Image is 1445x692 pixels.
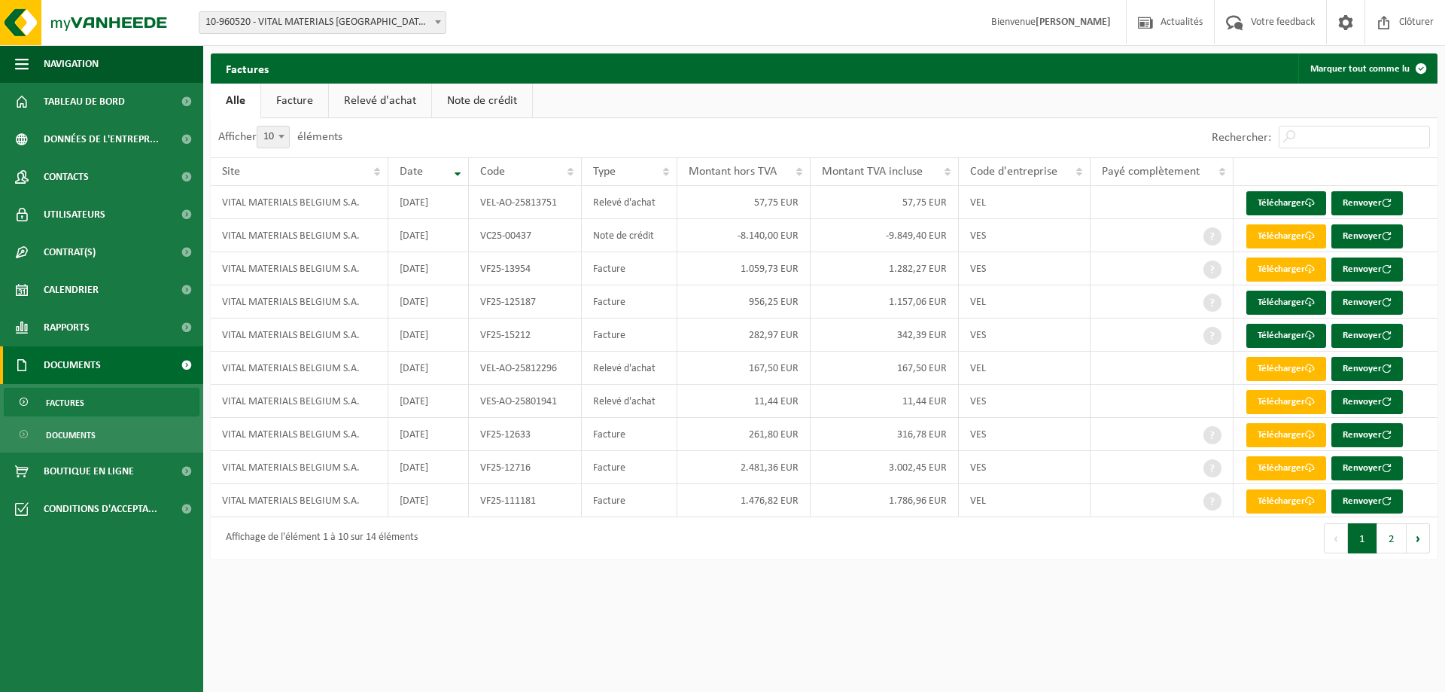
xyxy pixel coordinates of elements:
td: [DATE] [388,451,470,484]
a: Télécharger [1246,390,1326,414]
span: Code [480,166,505,178]
td: Relevé d'achat [582,385,677,418]
td: 2.481,36 EUR [677,451,811,484]
span: Contacts [44,158,89,196]
span: Montant TVA incluse [822,166,923,178]
td: 167,50 EUR [677,352,811,385]
a: Télécharger [1246,324,1326,348]
td: Facture [582,418,677,451]
button: Previous [1324,523,1348,553]
td: VF25-125187 [469,285,582,319]
span: 10 [257,127,289,148]
span: Type [593,166,616,178]
td: VEL [959,484,1091,517]
button: Renvoyer [1331,258,1403,282]
td: Note de crédit [582,219,677,252]
td: VES [959,219,1091,252]
span: Payé complètement [1102,166,1200,178]
td: VITAL MATERIALS BELGIUM S.A. [211,418,388,451]
span: 10 [257,126,290,148]
td: VITAL MATERIALS BELGIUM S.A. [211,352,388,385]
span: Documents [44,346,101,384]
td: Facture [582,484,677,517]
a: Facture [261,84,328,118]
a: Documents [4,420,199,449]
a: Note de crédit [432,84,532,118]
a: Télécharger [1246,224,1326,248]
td: [DATE] [388,219,470,252]
td: [DATE] [388,319,470,352]
a: Factures [4,388,199,416]
button: 2 [1377,523,1407,553]
td: 1.282,27 EUR [811,252,958,285]
button: Renvoyer [1331,423,1403,447]
td: VITAL MATERIALS BELGIUM S.A. [211,319,388,352]
span: Date [400,166,423,178]
td: -9.849,40 EUR [811,219,958,252]
td: 1.786,96 EUR [811,484,958,517]
td: VEL-AO-25812296 [469,352,582,385]
td: VEL [959,352,1091,385]
td: VF25-12716 [469,451,582,484]
td: [DATE] [388,352,470,385]
td: Facture [582,319,677,352]
button: Renvoyer [1331,324,1403,348]
button: Renvoyer [1331,357,1403,381]
td: 11,44 EUR [811,385,958,418]
td: 11,44 EUR [677,385,811,418]
a: Télécharger [1246,258,1326,282]
td: [DATE] [388,285,470,319]
td: VITAL MATERIALS BELGIUM S.A. [211,186,388,219]
div: Affichage de l'élément 1 à 10 sur 14 éléments [218,525,418,552]
td: 1.059,73 EUR [677,252,811,285]
span: Boutique en ligne [44,453,134,490]
td: [DATE] [388,186,470,219]
a: Relevé d'achat [329,84,431,118]
span: 10-960520 - VITAL MATERIALS BELGIUM S.A. - TILLY [199,12,446,33]
span: Site [222,166,240,178]
td: 57,75 EUR [811,186,958,219]
td: VES-AO-25801941 [469,385,582,418]
span: Documents [46,421,96,450]
a: Télécharger [1246,291,1326,315]
h2: Factures [211,53,284,83]
button: Marquer tout comme lu [1298,53,1436,84]
td: 342,39 EUR [811,319,958,352]
td: VF25-111181 [469,484,582,517]
td: VES [959,418,1091,451]
span: Code d'entreprise [970,166,1057,178]
td: VEL [959,186,1091,219]
td: VF25-12633 [469,418,582,451]
a: Télécharger [1246,423,1326,447]
td: Relevé d'achat [582,352,677,385]
button: Renvoyer [1331,191,1403,215]
span: Factures [46,389,84,417]
td: Facture [582,252,677,285]
td: VES [959,451,1091,484]
td: VC25-00437 [469,219,582,252]
td: [DATE] [388,385,470,418]
td: 282,97 EUR [677,319,811,352]
td: VITAL MATERIALS BELGIUM S.A. [211,451,388,484]
td: Relevé d'achat [582,186,677,219]
td: VITAL MATERIALS BELGIUM S.A. [211,385,388,418]
td: VITAL MATERIALS BELGIUM S.A. [211,484,388,517]
span: Conditions d'accepta... [44,490,157,528]
span: Navigation [44,45,99,83]
span: Rapports [44,309,90,346]
td: 1.476,82 EUR [677,484,811,517]
td: 3.002,45 EUR [811,451,958,484]
td: 316,78 EUR [811,418,958,451]
td: 261,80 EUR [677,418,811,451]
td: 57,75 EUR [677,186,811,219]
button: Renvoyer [1331,390,1403,414]
td: VES [959,385,1091,418]
button: Next [1407,523,1430,553]
td: [DATE] [388,252,470,285]
span: Calendrier [44,271,99,309]
button: Renvoyer [1331,456,1403,480]
button: Renvoyer [1331,291,1403,315]
td: VEL-AO-25813751 [469,186,582,219]
a: Alle [211,84,260,118]
a: Télécharger [1246,456,1326,480]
